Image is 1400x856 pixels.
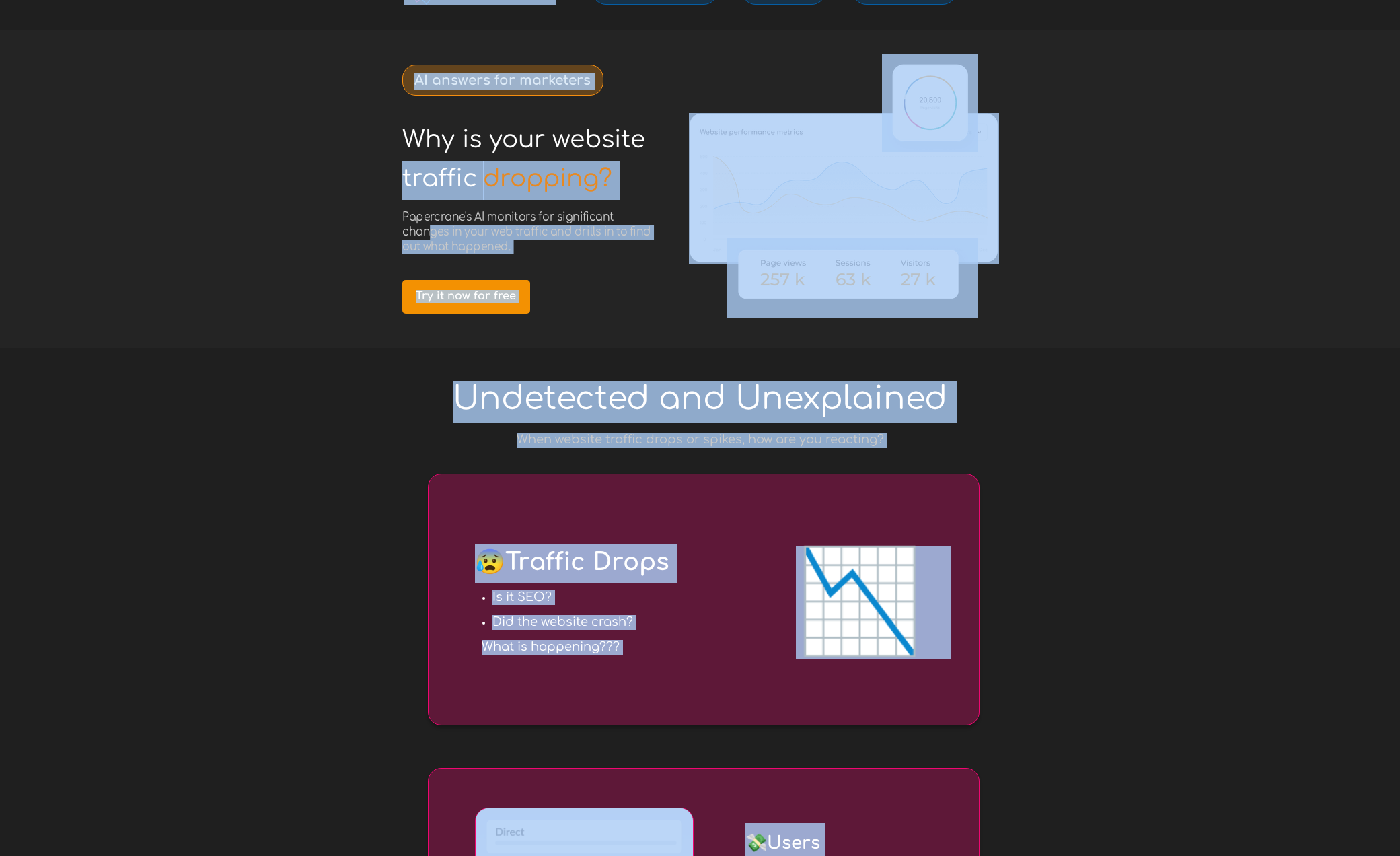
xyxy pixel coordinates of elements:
strong: What is happening??? [482,640,620,653]
strong: Did the website crash? [492,615,633,629]
span: traffic [402,165,477,192]
span: Undetected and Unexplained [453,381,947,417]
span: Try it now for free [402,290,530,303]
span: Traffic Drops [475,548,669,575]
a: Try it now for free [402,280,530,314]
strong: AI answers for marketers [414,73,591,88]
span: When website traffic drops or spikes, how are you reacting? [517,433,884,446]
span: dropping? [483,165,612,192]
span: Why is your website [402,126,645,153]
span: 💸 [745,833,767,853]
span: Papercrane's AI monitors for significant changes in your web traffic and drills in to find out wh... [402,210,651,253]
strong: Is it SEO? [492,590,552,604]
span: 😰 [475,548,505,575]
span: 📉 [796,546,922,659]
